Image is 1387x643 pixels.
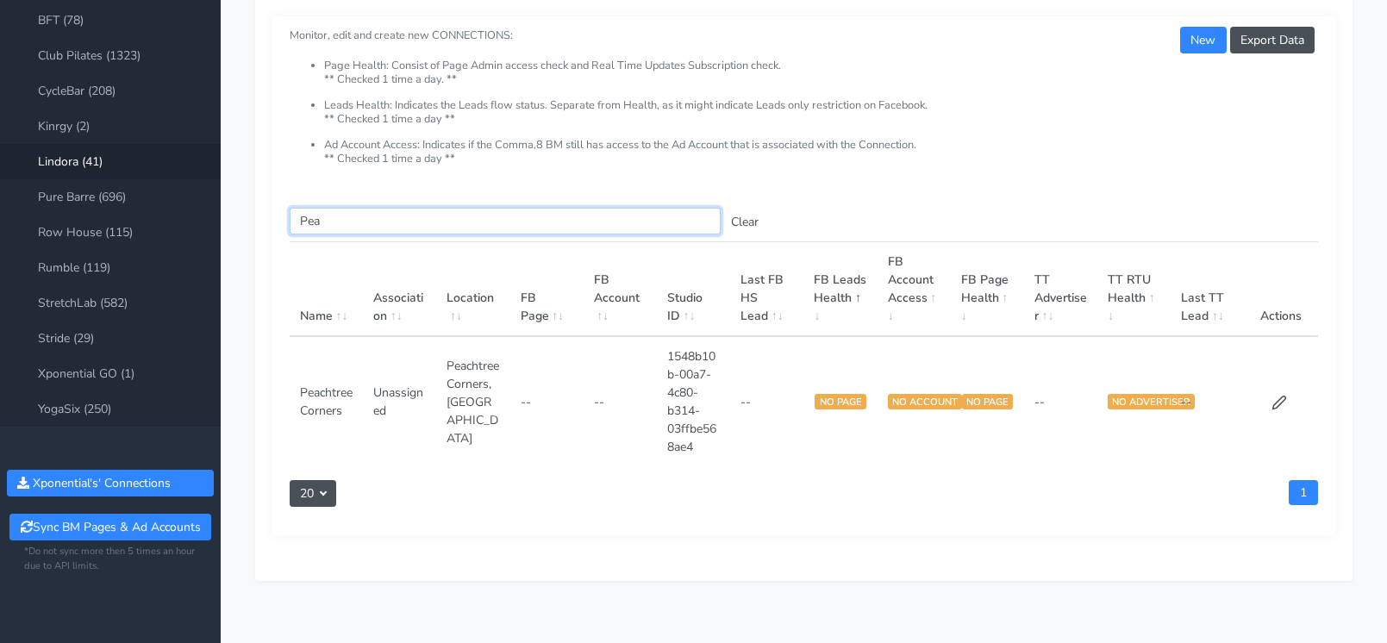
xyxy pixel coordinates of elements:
[1245,242,1318,337] th: Actions
[290,336,363,466] td: Peachtree Corners
[878,242,951,337] th: FB Account Access
[324,59,1318,99] li: Page Health: Consist of Page Admin access check and Real Time Updates Subscription check. ** Chec...
[363,242,436,337] th: Association
[436,242,509,337] th: Location
[1108,394,1195,409] span: NO ADVERTISER
[730,336,803,466] td: --
[290,480,336,507] button: 20
[657,242,730,337] th: Studio ID
[1171,242,1244,337] th: Last TT Lead
[1180,27,1226,53] button: New
[584,242,657,337] th: FB Account
[7,470,214,496] button: Xponential's' Connections
[1024,242,1097,337] th: TT Advertiser
[584,336,657,466] td: --
[510,242,584,337] th: FB Page
[510,336,584,466] td: --
[721,209,769,235] button: Clear
[24,545,197,574] small: *Do not sync more then 5 times an hour due to API limits.
[9,514,210,540] button: Sync BM Pages & Ad Accounts
[290,14,1318,165] small: Monitor, edit and create new CONNECTIONS:
[1289,480,1318,505] a: 1
[290,208,721,234] input: enter text you want to search
[803,242,877,337] th: FB Leads Health
[363,336,436,466] td: Unassigned
[1230,27,1315,53] button: Export Data
[657,336,730,466] td: 1548b10b-00a7-4c80-b314-03ffbe568ae4
[1171,336,1244,466] td: --
[436,336,509,466] td: Peachtree Corners,[GEOGRAPHIC_DATA]
[951,242,1024,337] th: FB Page Health
[730,242,803,337] th: Last FB HS Lead
[1097,242,1171,337] th: TT RTU Health
[962,394,1013,409] span: NO PAGE
[815,394,865,409] span: NO PAGE
[888,394,962,409] span: NO ACCOUNT
[1024,336,1097,466] td: --
[290,242,363,337] th: Name
[324,139,1318,165] li: Ad Account Access: Indicates if the Comma,8 BM still has access to the Ad Account that is associa...
[324,99,1318,139] li: Leads Health: Indicates the Leads flow status. Separate from Health, as it might indicate Leads o...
